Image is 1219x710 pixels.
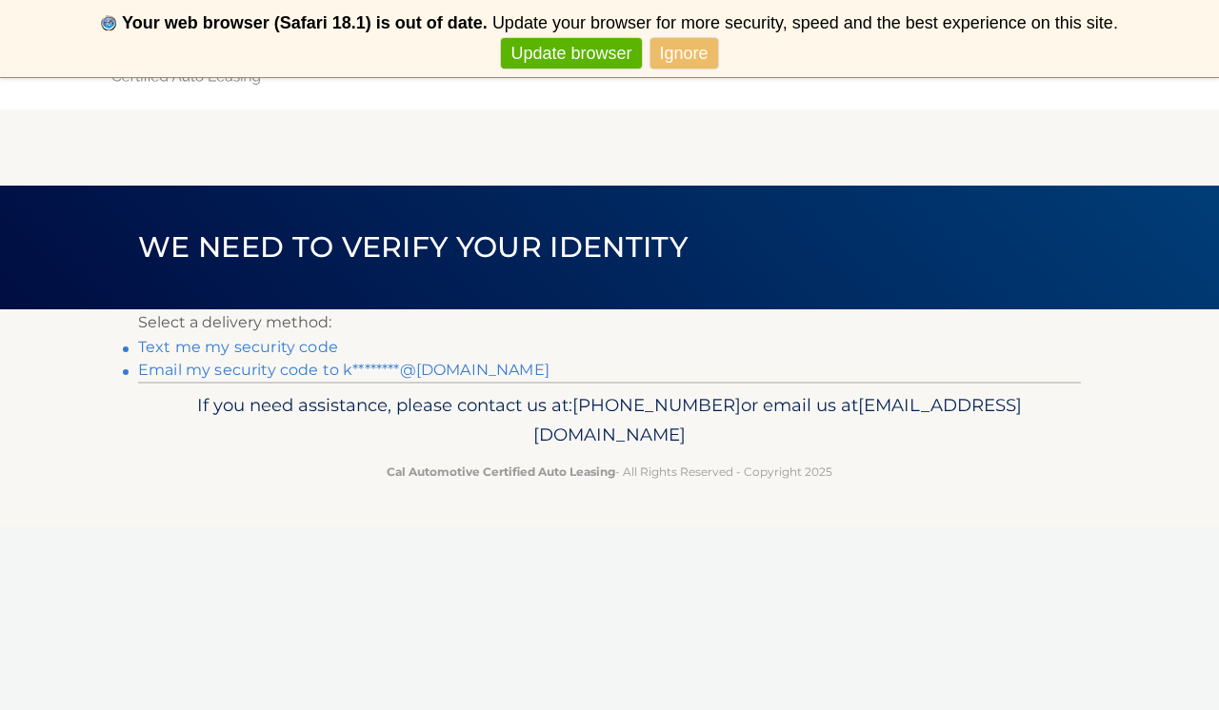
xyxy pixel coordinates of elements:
p: - All Rights Reserved - Copyright 2025 [150,462,1069,482]
strong: Cal Automotive Certified Auto Leasing [387,464,615,479]
a: Text me my security code [138,338,338,356]
p: If you need assistance, please contact us at: or email us at [150,390,1069,451]
a: Email my security code to k********@[DOMAIN_NAME] [138,361,550,379]
a: Update browser [501,38,641,69]
span: We need to verify your identity [138,229,688,265]
span: Update your browser for more security, speed and the best experience on this site. [492,13,1118,32]
span: [PHONE_NUMBER] [572,394,741,416]
b: Your web browser (Safari 18.1) is out of date. [122,13,488,32]
p: Select a delivery method: [138,309,1081,336]
a: Ignore [650,38,718,69]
